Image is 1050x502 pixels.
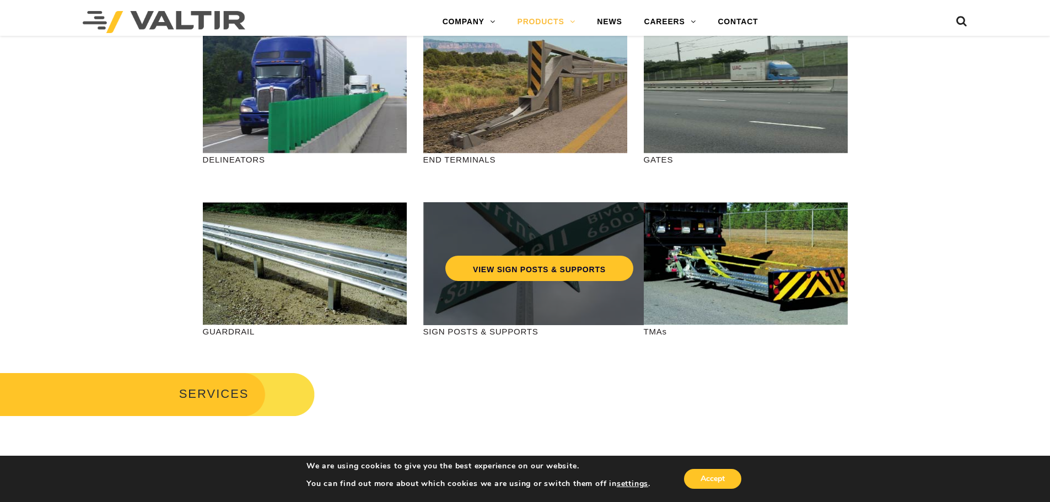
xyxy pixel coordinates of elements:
p: GUARDRAIL [203,325,407,338]
a: CAREERS [633,11,707,33]
a: CONTACT [707,11,769,33]
strong: RENTALS [203,454,287,472]
p: SIGN POSTS & SUPPORTS [423,325,627,338]
p: TMAs [644,325,848,338]
p: You can find out more about which cookies we are using or switch them off in . [306,479,650,489]
p: GATES [644,153,848,166]
a: NEWS [586,11,633,33]
button: settings [617,479,648,489]
a: COMPANY [432,11,507,33]
p: END TERMINALS [423,153,627,166]
a: VIEW SIGN POSTS & SUPPORTS [445,256,633,281]
strong: INTERNATIONAL [534,454,682,472]
button: Accept [684,469,741,489]
img: Valtir [83,11,245,33]
p: DELINEATORS [203,153,407,166]
p: We are using cookies to give you the best experience on our website. [306,461,650,471]
a: PRODUCTS [507,11,586,33]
